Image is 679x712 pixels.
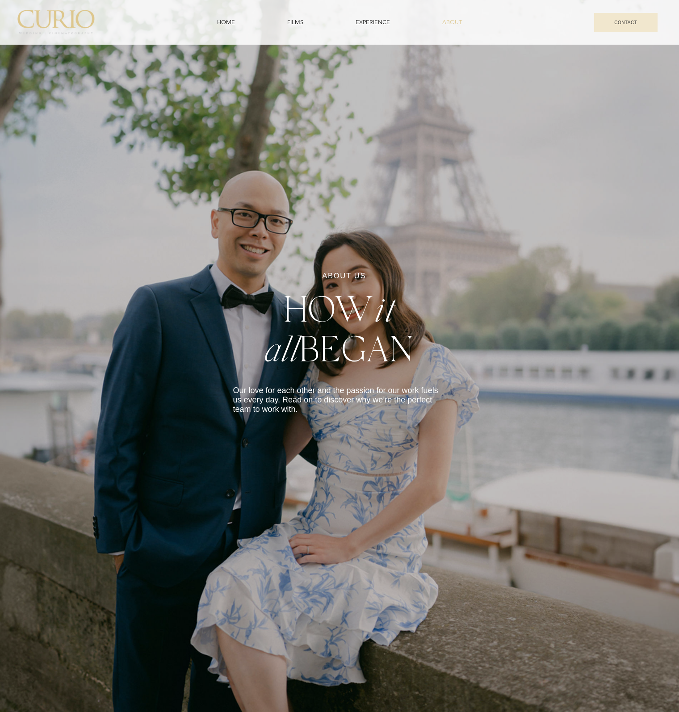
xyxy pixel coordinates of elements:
span: HOW [284,286,374,329]
a: HOME [193,14,259,31]
span: Our love for each other and the passion for our work fuels us every day. Read on to discover why ... [233,386,438,414]
span: HOME [217,18,235,26]
span: FILMS [287,18,303,26]
span: BEGAN [299,326,414,369]
nav: Site [193,14,486,31]
span: it all [264,286,414,369]
a: EXPERIENCE [331,14,415,31]
a: ABOUT [418,14,486,31]
span: EXPERIENCE [356,18,390,26]
span: CONTACT [614,20,637,25]
a: CONTACT [594,13,658,32]
span: ABOUT [442,18,462,26]
a: FILMS [263,14,327,31]
p: ABOUT US [252,272,436,281]
img: C_Logo.png [17,10,95,35]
